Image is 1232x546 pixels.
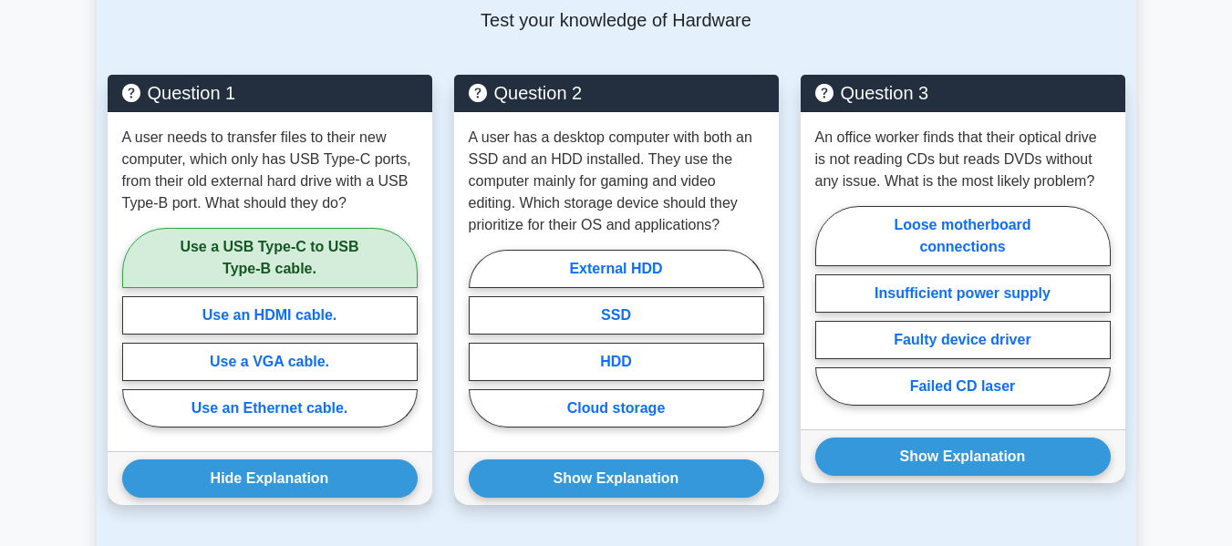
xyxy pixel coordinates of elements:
[122,82,418,104] h5: Question 1
[122,296,418,335] label: Use an HDMI cable.
[469,82,764,104] h5: Question 2
[469,127,764,236] p: A user has a desktop computer with both an SSD and an HDD installed. They use the computer mainly...
[815,274,1111,313] label: Insufficient power supply
[815,82,1111,104] h5: Question 3
[122,343,418,381] label: Use a VGA cable.
[469,389,764,428] label: Cloud storage
[815,321,1111,359] label: Faulty device driver
[815,438,1111,476] button: Show Explanation
[815,206,1111,266] label: Loose motherboard connections
[815,367,1111,406] label: Failed CD laser
[469,459,764,498] button: Show Explanation
[122,228,418,288] label: Use a USB Type-C to USB Type-B cable.
[469,296,764,335] label: SSD
[469,250,764,288] label: External HDD
[122,389,418,428] label: Use an Ethernet cable.
[108,9,1125,31] p: Test your knowledge of Hardware
[469,343,764,381] label: HDD
[122,127,418,214] p: A user needs to transfer files to their new computer, which only has USB Type-C ports, from their...
[815,127,1111,192] p: An office worker finds that their optical drive is not reading CDs but reads DVDs without any iss...
[122,459,418,498] button: Hide Explanation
